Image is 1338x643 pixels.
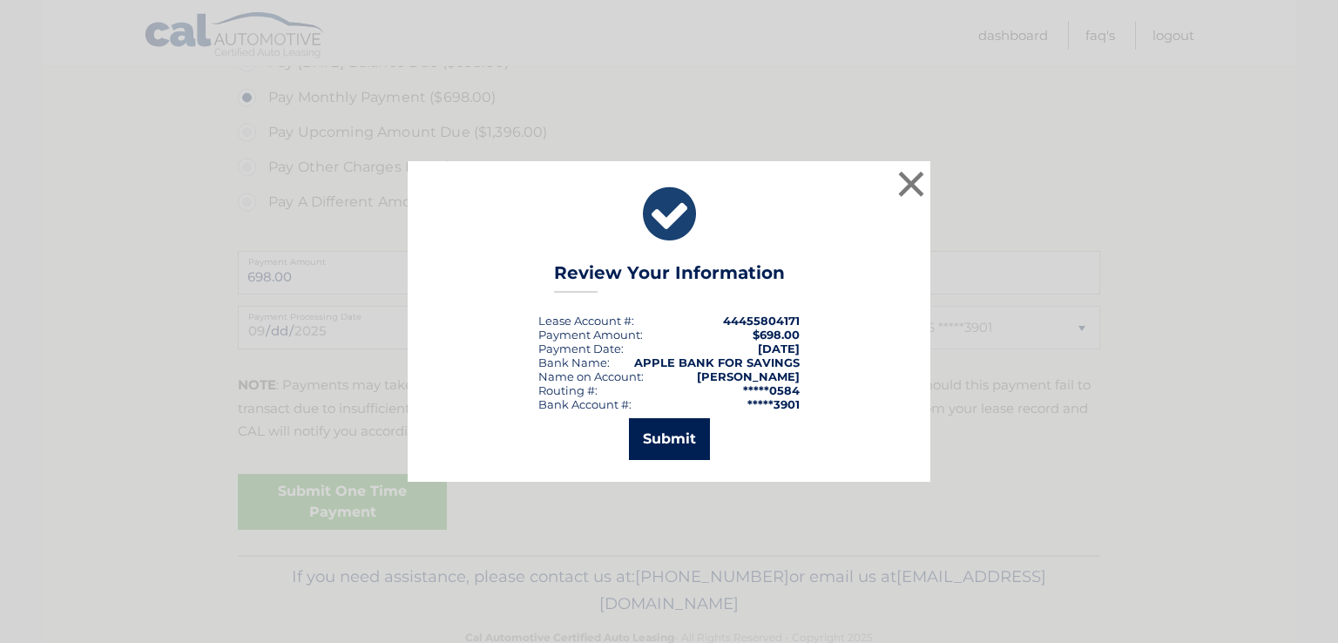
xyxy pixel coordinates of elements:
[753,328,800,342] span: $698.00
[697,369,800,383] strong: [PERSON_NAME]
[538,397,632,411] div: Bank Account #:
[538,369,644,383] div: Name on Account:
[538,355,610,369] div: Bank Name:
[538,342,621,355] span: Payment Date
[629,418,710,460] button: Submit
[538,328,643,342] div: Payment Amount:
[538,342,624,355] div: :
[758,342,800,355] span: [DATE]
[723,314,800,328] strong: 44455804171
[634,355,800,369] strong: APPLE BANK FOR SAVINGS
[538,383,598,397] div: Routing #:
[894,166,929,201] button: ×
[538,314,634,328] div: Lease Account #:
[554,262,785,293] h3: Review Your Information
